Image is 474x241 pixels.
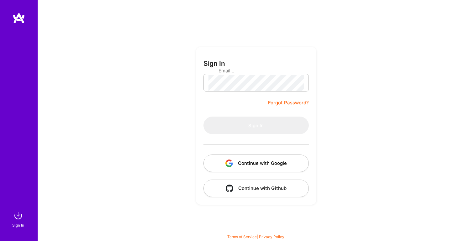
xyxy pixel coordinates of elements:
a: Privacy Policy [259,234,284,239]
img: logo [13,13,25,24]
a: Terms of Service [227,234,257,239]
span: | [227,234,284,239]
input: Email... [219,63,294,79]
button: Continue with Github [203,180,309,197]
a: Forgot Password? [268,99,309,107]
div: Sign In [12,222,24,228]
a: sign inSign In [13,209,24,228]
div: © 2025 ATeams Inc., All rights reserved. [38,222,474,238]
img: sign in [12,209,24,222]
img: icon [226,185,233,192]
h3: Sign In [203,60,225,67]
button: Sign In [203,117,309,134]
button: Continue with Google [203,155,309,172]
img: icon [225,160,233,167]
